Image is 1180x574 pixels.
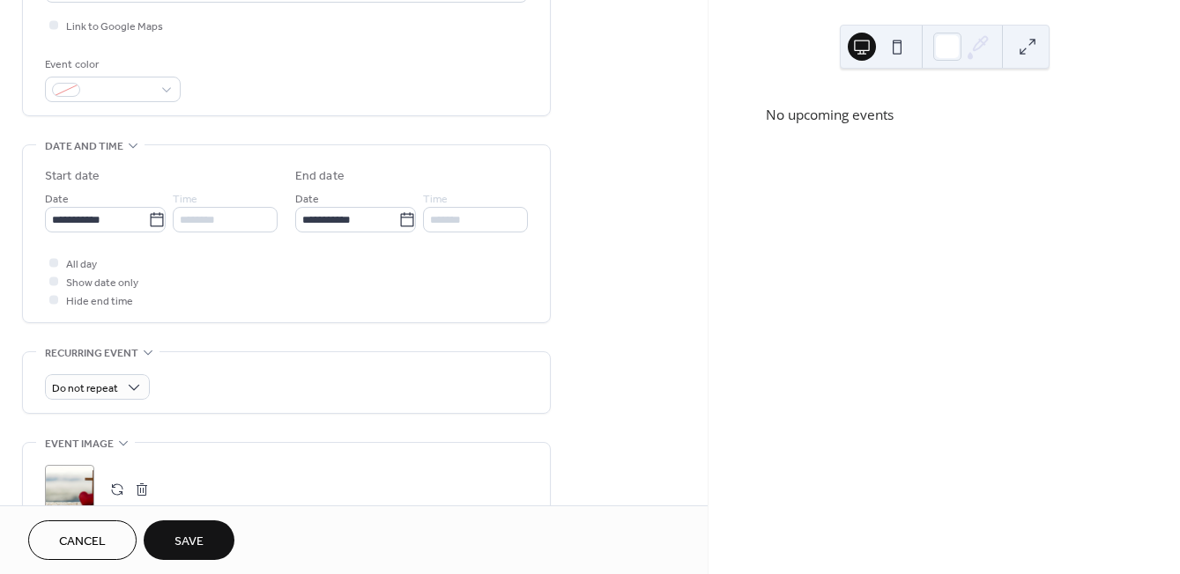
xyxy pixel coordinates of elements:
span: Date and time [45,137,123,156]
span: Save [174,533,204,551]
span: Date [45,190,69,209]
span: Date [295,190,319,209]
span: Show date only [66,274,138,292]
button: Cancel [28,520,137,560]
div: Event color [45,55,177,74]
span: Link to Google Maps [66,18,163,36]
span: Time [423,190,448,209]
span: All day [66,255,97,274]
span: Do not repeat [52,379,118,399]
div: ; [45,465,94,514]
span: Event image [45,435,114,453]
span: Hide end time [66,292,133,311]
span: Cancel [59,533,106,551]
div: No upcoming events [766,105,1123,125]
span: Recurring event [45,344,138,363]
span: Time [173,190,197,209]
button: Save [144,520,234,560]
div: End date [295,167,345,186]
div: Start date [45,167,100,186]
